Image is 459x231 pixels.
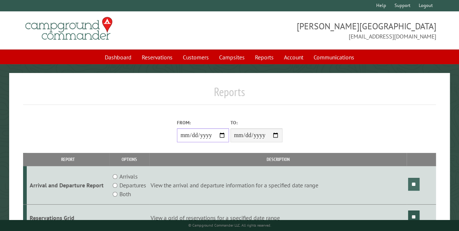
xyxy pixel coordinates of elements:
a: Communications [309,50,359,64]
a: Dashboard [100,50,136,64]
a: Account [280,50,308,64]
label: To: [230,119,282,126]
a: Reports [251,50,278,64]
span: [PERSON_NAME][GEOGRAPHIC_DATA] [EMAIL_ADDRESS][DOMAIN_NAME] [230,20,436,41]
label: Arrivals [119,172,138,181]
label: Departures [119,181,146,190]
th: Options [109,153,149,166]
td: View the arrival and departure information for a specified date range [149,166,407,205]
label: From: [177,119,229,126]
h1: Reports [23,85,436,105]
small: © Campground Commander LLC. All rights reserved. [188,223,271,228]
th: Report [27,153,110,166]
th: Description [149,153,407,166]
label: Both [119,190,131,198]
a: Reservations [137,50,177,64]
img: Campground Commander [23,14,115,43]
a: Customers [178,50,213,64]
td: Arrival and Departure Report [27,166,110,205]
a: Campsites [215,50,249,64]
